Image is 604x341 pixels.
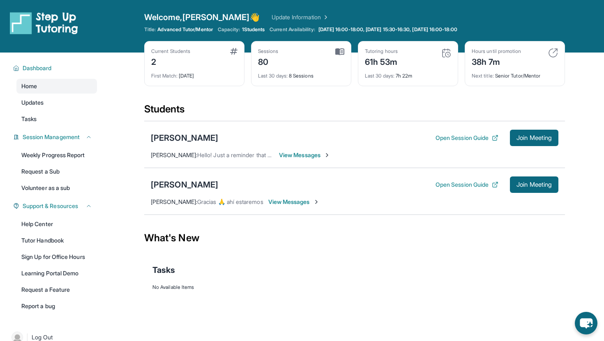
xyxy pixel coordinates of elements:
span: First Match : [151,73,178,79]
a: Request a Sub [16,164,97,179]
span: Tasks [152,264,175,276]
a: Help Center [16,217,97,231]
img: card [230,48,237,55]
span: Advanced Tutor/Mentor [157,26,212,33]
span: Gracias 🙏 ahí estaremos [197,198,263,205]
button: Join Meeting [510,176,558,193]
span: View Messages [268,198,320,206]
img: card [548,48,558,58]
div: Current Students [151,48,190,55]
img: logo [10,11,78,34]
a: Learning Portal Demo [16,266,97,281]
span: Title: [144,26,156,33]
div: Students [144,103,565,121]
a: Sign Up for Office Hours [16,249,97,264]
span: Session Management [23,133,80,141]
span: Last 30 days : [365,73,394,79]
button: Join Meeting [510,130,558,146]
div: Hours until promotion [472,48,521,55]
span: 1 Students [242,26,265,33]
span: Hello! Just a reminder that our session is [DATE] at 5:00PM! [197,151,353,158]
a: Home [16,79,97,94]
div: [PERSON_NAME] [151,179,218,190]
a: [DATE] 16:00-18:00, [DATE] 15:30-16:30, [DATE] 16:00-18:00 [317,26,459,33]
img: card [441,48,451,58]
div: 61h 53m [365,55,398,68]
span: View Messages [279,151,330,159]
div: Sessions [258,48,279,55]
span: Updates [21,98,44,107]
span: Tasks [21,115,37,123]
img: card [335,48,344,55]
div: [DATE] [151,68,237,79]
div: 80 [258,55,279,68]
button: Open Session Guide [436,181,498,189]
span: Support & Resources [23,202,78,210]
a: Tutor Handbook [16,233,97,248]
img: Chevron-Right [324,152,330,158]
button: chat-button [575,312,597,334]
span: Capacity: [218,26,240,33]
span: Last 30 days : [258,73,288,79]
span: Current Availability: [270,26,315,33]
span: [DATE] 16:00-18:00, [DATE] 15:30-16:30, [DATE] 16:00-18:00 [318,26,457,33]
a: Weekly Progress Report [16,148,97,162]
span: Home [21,82,37,90]
button: Open Session Guide [436,134,498,142]
span: Join Meeting [516,135,552,140]
span: Join Meeting [516,182,552,187]
img: Chevron-Right [313,199,320,205]
button: Support & Resources [19,202,92,210]
a: Update Information [272,13,329,21]
div: Tutoring hours [365,48,398,55]
div: What's New [144,220,565,256]
div: Senior Tutor/Mentor [472,68,558,79]
a: Tasks [16,112,97,126]
span: Dashboard [23,64,52,72]
span: Welcome, [PERSON_NAME] 👋 [144,11,260,23]
button: Session Management [19,133,92,141]
a: Report a bug [16,299,97,314]
div: 2 [151,55,190,68]
a: Updates [16,95,97,110]
span: Next title : [472,73,494,79]
div: No Available Items [152,284,557,291]
div: [PERSON_NAME] [151,132,218,144]
a: Request a Feature [16,282,97,297]
div: 7h 22m [365,68,451,79]
span: [PERSON_NAME] : [151,151,197,158]
div: 8 Sessions [258,68,344,79]
div: 38h 7m [472,55,521,68]
img: Chevron Right [321,13,329,21]
button: Dashboard [19,64,92,72]
span: [PERSON_NAME] : [151,198,197,205]
a: Volunteer as a sub [16,181,97,195]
